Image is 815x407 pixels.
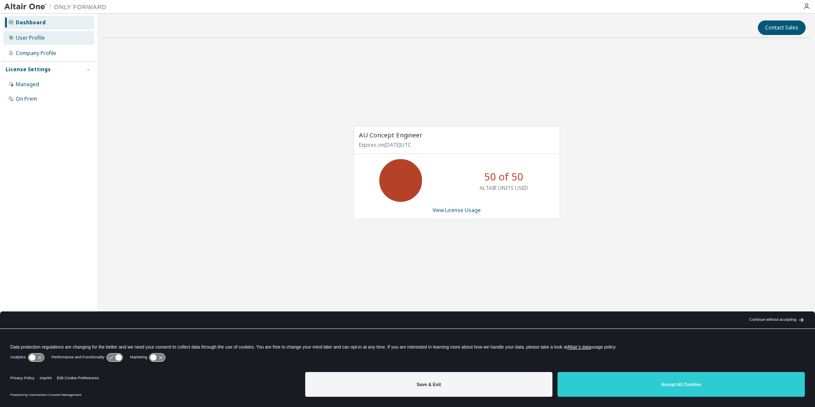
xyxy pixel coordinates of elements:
[758,20,806,35] button: Contact Sales
[4,3,111,11] img: Altair One
[484,169,523,184] p: 50 of 50
[6,66,51,73] div: License Settings
[480,184,528,192] p: ALTAIR UNITS USED
[359,131,422,139] span: AU Concept Engineer
[16,35,45,41] div: User Profile
[16,96,37,102] div: On Prem
[433,206,481,214] a: View License Usage
[16,19,46,26] div: Dashboard
[359,141,552,148] p: Expires on [DATE] UTC
[16,50,56,57] div: Company Profile
[16,81,39,88] div: Managed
